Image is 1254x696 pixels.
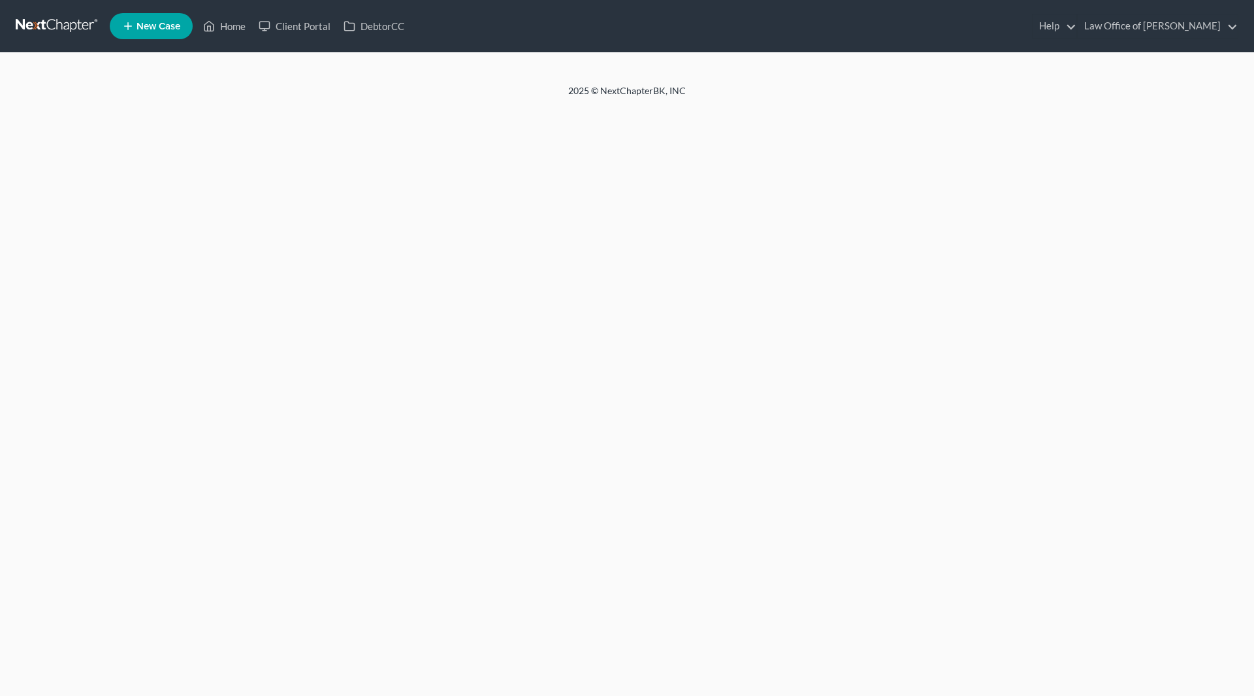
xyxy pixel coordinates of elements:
[337,14,411,38] a: DebtorCC
[1078,14,1238,38] a: Law Office of [PERSON_NAME]
[252,14,337,38] a: Client Portal
[110,13,193,39] new-legal-case-button: New Case
[197,14,252,38] a: Home
[255,84,999,108] div: 2025 © NextChapterBK, INC
[1033,14,1076,38] a: Help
